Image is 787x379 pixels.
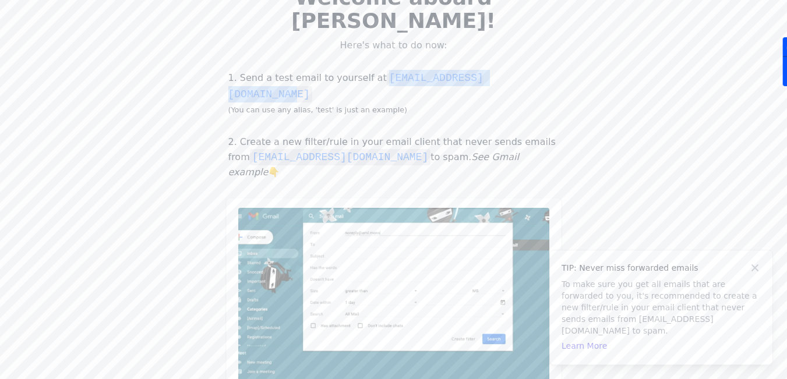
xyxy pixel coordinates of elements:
code: [EMAIL_ADDRESS][DOMAIN_NAME] [250,149,430,165]
p: 2. Create a new filter/rule in your email client that never sends emails from to spam. 👇 [226,135,562,179]
small: (You can use any alias, 'test' is just an example) [228,105,408,114]
i: See Gmail example [228,151,519,178]
p: To make sure you get all emails that are forwarded to you, it's recommended to create a new filte... [562,278,761,337]
p: Here's what to do now: [263,40,524,51]
h4: TIP: Never miss forwarded emails [562,262,761,274]
p: 1. Send a test email to yourself at [226,70,562,116]
code: [EMAIL_ADDRESS][DOMAIN_NAME] [228,70,484,102]
a: Learn More [562,341,607,350]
